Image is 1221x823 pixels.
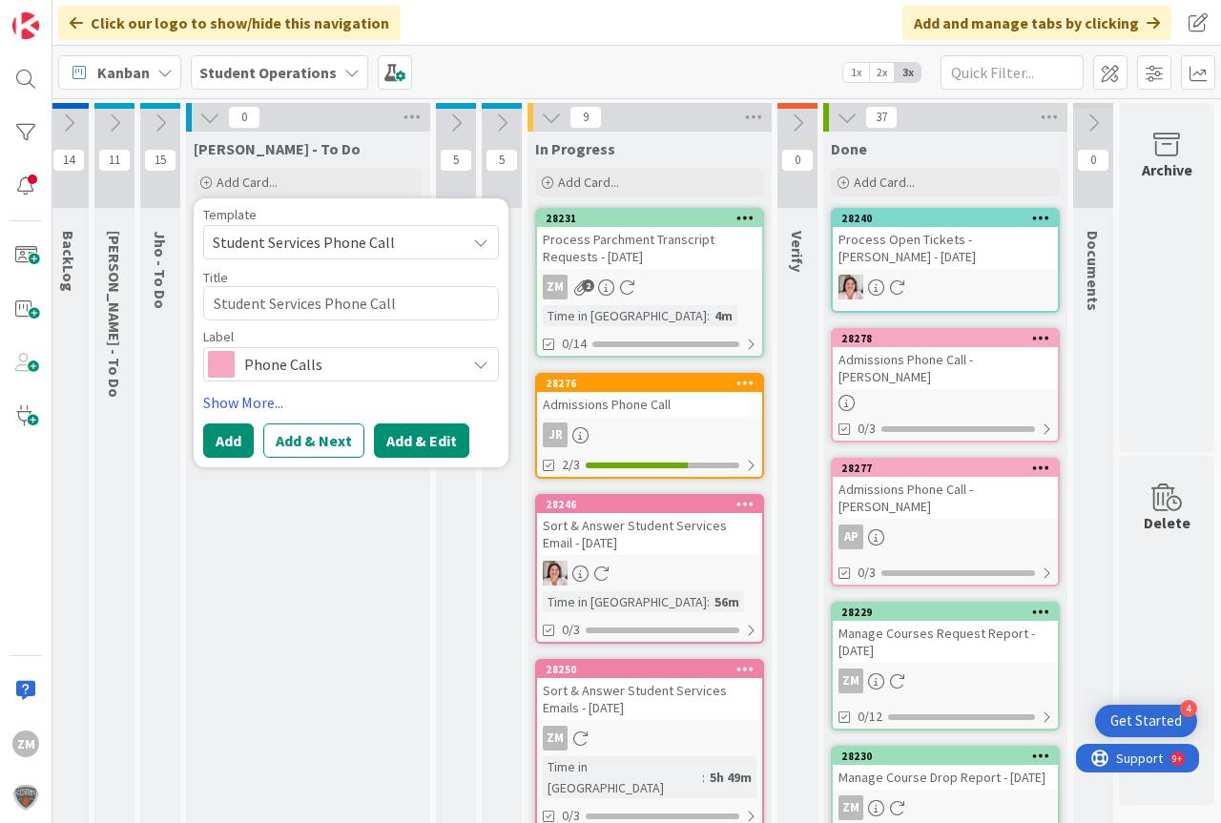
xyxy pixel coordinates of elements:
[217,174,278,191] span: Add Card...
[537,422,762,447] div: JR
[558,174,619,191] span: Add Card...
[710,305,737,326] div: 4m
[562,620,580,640] span: 0/3
[543,275,568,299] div: ZM
[537,210,762,227] div: 28231
[12,730,39,757] div: ZM
[1142,158,1192,181] div: Archive
[838,669,863,693] div: ZM
[543,726,568,751] div: ZM
[40,3,87,26] span: Support
[1077,149,1109,172] span: 0
[194,139,361,158] span: Zaida - To Do
[213,230,451,255] span: Student Services Phone Call
[97,61,150,84] span: Kanban
[781,149,814,172] span: 0
[831,139,867,158] span: Done
[838,525,863,549] div: AP
[833,748,1058,765] div: 28230
[12,12,39,39] img: Visit kanbanzone.com
[1084,231,1103,311] span: Documents
[833,748,1058,790] div: 28230Manage Course Drop Report - [DATE]
[833,765,1058,790] div: Manage Course Drop Report - [DATE]
[833,621,1058,663] div: Manage Courses Request Report - [DATE]
[537,661,762,720] div: 28250Sort & Answer Student Services Emails - [DATE]
[895,63,921,82] span: 3x
[203,423,254,458] button: Add
[543,422,568,447] div: JR
[702,767,705,788] span: :
[843,63,869,82] span: 1x
[203,391,499,414] a: Show More...
[833,604,1058,663] div: 28229Manage Courses Request Report - [DATE]
[841,462,1058,475] div: 28277
[831,328,1060,442] a: 28278Admissions Phone Call - [PERSON_NAME]0/3
[537,661,762,678] div: 28250
[546,212,762,225] div: 28231
[543,756,702,798] div: Time in [GEOGRAPHIC_DATA]
[841,212,1058,225] div: 28240
[537,392,762,417] div: Admissions Phone Call
[203,269,228,286] label: Title
[537,496,762,555] div: 28246Sort & Answer Student Services Email - [DATE]
[833,210,1058,269] div: 28240Process Open Tickets - [PERSON_NAME] - [DATE]
[151,231,170,309] span: Jho - To Do
[537,210,762,269] div: 28231Process Parchment Transcript Requests - [DATE]
[543,591,707,612] div: Time in [GEOGRAPHIC_DATA]
[833,477,1058,519] div: Admissions Phone Call - [PERSON_NAME]
[537,678,762,720] div: Sort & Answer Student Services Emails - [DATE]
[831,602,1060,730] a: 28229Manage Courses Request Report - [DATE]ZM0/12
[537,275,762,299] div: ZM
[831,458,1060,586] a: 28277Admissions Phone Call - [PERSON_NAME]AP0/3
[374,423,469,458] button: Add & Edit
[535,373,764,479] a: 28276Admissions Phone CallJR2/3
[841,606,1058,619] div: 28229
[833,275,1058,299] div: EW
[105,231,124,398] span: Emilie - To Do
[838,275,863,299] img: EW
[203,286,499,320] textarea: Student Services Phone Call
[854,174,915,191] span: Add Card...
[543,305,707,326] div: Time in [GEOGRAPHIC_DATA]
[705,767,756,788] div: 5h 49m
[941,55,1084,90] input: Quick Filter...
[546,377,762,390] div: 28276
[546,663,762,676] div: 28250
[869,63,895,82] span: 2x
[831,208,1060,313] a: 28240Process Open Tickets - [PERSON_NAME] - [DATE]EW
[833,604,1058,621] div: 28229
[833,210,1058,227] div: 28240
[535,208,764,358] a: 28231Process Parchment Transcript Requests - [DATE]ZMTime in [GEOGRAPHIC_DATA]:4m0/14
[833,460,1058,477] div: 28277
[707,591,710,612] span: :
[833,330,1058,389] div: 28278Admissions Phone Call - [PERSON_NAME]
[788,231,807,272] span: Verify
[537,726,762,751] div: ZM
[1095,705,1197,737] div: Open Get Started checklist, remaining modules: 4
[833,227,1058,269] div: Process Open Tickets - [PERSON_NAME] - [DATE]
[535,494,764,644] a: 28246Sort & Answer Student Services Email - [DATE]EWTime in [GEOGRAPHIC_DATA]:56m0/3
[58,6,401,40] div: Click our logo to show/hide this navigation
[537,496,762,513] div: 28246
[96,8,106,23] div: 9+
[707,305,710,326] span: :
[710,591,744,612] div: 56m
[833,347,1058,389] div: Admissions Phone Call - [PERSON_NAME]
[1144,511,1190,534] div: Delete
[537,375,762,392] div: 28276
[833,525,1058,549] div: AP
[144,149,176,172] span: 15
[833,795,1058,820] div: ZM
[1180,700,1197,717] div: 4
[858,563,876,583] span: 0/3
[902,6,1171,40] div: Add and manage tabs by clicking
[52,149,85,172] span: 14
[546,498,762,511] div: 28246
[244,351,456,378] span: Phone Calls
[203,330,234,343] span: Label
[1110,711,1182,730] div: Get Started
[537,561,762,586] div: EW
[440,149,472,172] span: 5
[562,334,587,354] span: 0/14
[562,455,580,475] span: 2/3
